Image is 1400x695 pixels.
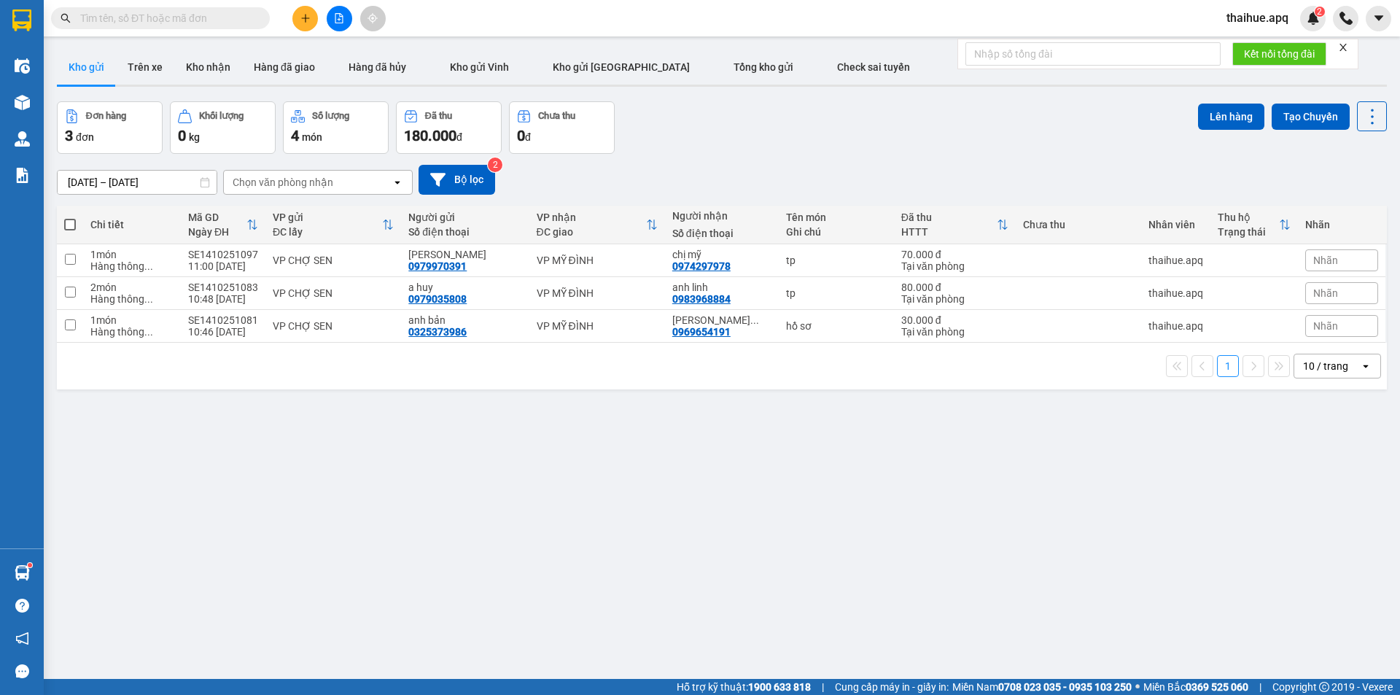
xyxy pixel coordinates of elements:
button: Kho gửi [57,50,116,85]
span: 2 [1317,7,1322,17]
div: SE1410251083 [188,282,258,293]
div: Hàng thông thường [90,326,174,338]
div: Tại văn phòng [901,293,1008,305]
input: Nhập số tổng đài [965,42,1221,66]
span: đ [456,131,462,143]
div: chị mỹ [672,249,771,260]
img: phone-icon [1339,12,1353,25]
div: Số điện thoại [408,226,521,238]
div: Tại văn phòng [901,326,1008,338]
img: warehouse-icon [15,565,30,581]
div: Trạng thái [1218,226,1279,238]
div: đinh thị tú [408,249,521,260]
div: 70.000 đ [901,249,1008,260]
img: warehouse-icon [15,95,30,110]
div: VP CHỢ SEN [273,255,394,266]
div: tp [786,255,887,266]
svg: open [392,176,403,188]
div: a huy [408,282,521,293]
span: Nhãn [1313,255,1338,266]
span: Nhãn [1313,287,1338,299]
th: Toggle SortBy [265,206,401,244]
button: Trên xe [116,50,174,85]
th: Toggle SortBy [1210,206,1298,244]
img: icon-new-feature [1307,12,1320,25]
div: tp [786,287,887,299]
button: Lên hàng [1198,104,1264,130]
div: 2 món [90,282,174,293]
button: Tạo Chuyến [1272,104,1350,130]
span: message [15,664,29,678]
span: ... [144,293,153,305]
span: đơn [76,131,94,143]
strong: 1900 633 818 [748,681,811,693]
div: 1 món [90,249,174,260]
div: Chưa thu [538,111,575,121]
span: Kết nối tổng đài [1244,46,1315,62]
img: warehouse-icon [15,131,30,147]
button: 1 [1217,355,1239,377]
div: VP gửi [273,211,382,223]
sup: 1 [28,563,32,567]
div: Mã GD [188,211,246,223]
button: Chưa thu0đ [509,101,615,154]
div: 80.000 đ [901,282,1008,293]
div: Đơn hàng [86,111,126,121]
div: VP CHỢ SEN [273,320,394,332]
div: 11:00 [DATE] [188,260,258,272]
div: Thu hộ [1218,211,1279,223]
span: thaihue.apq [1215,9,1300,27]
div: Ngày ĐH [188,226,246,238]
span: 0 [517,127,525,144]
button: Số lượng4món [283,101,389,154]
span: aim [367,13,378,23]
div: thaihue.apq [1148,320,1203,332]
button: aim [360,6,386,31]
img: solution-icon [15,168,30,183]
div: 30.000 đ [901,314,1008,326]
span: ... [144,326,153,338]
div: Nhân viên [1148,219,1203,230]
span: ... [144,260,153,272]
div: anh linh [672,282,771,293]
div: 0325373986 [408,326,467,338]
div: Chưa thu [1023,219,1134,230]
button: caret-down [1366,6,1391,31]
div: VP MỸ ĐÌNH [537,255,658,266]
span: Cung cấp máy in - giấy in: [835,679,949,695]
div: 0979035808 [408,293,467,305]
input: Tìm tên, số ĐT hoặc mã đơn [80,10,252,26]
span: Miền Bắc [1143,679,1248,695]
span: ... [750,314,759,326]
input: Select a date range. [58,171,217,194]
button: Đã thu180.000đ [396,101,502,154]
span: 0 [178,127,186,144]
div: Nhãn [1305,219,1378,230]
div: 0983968884 [672,293,731,305]
span: Kho gửi Vinh [450,61,509,73]
span: Miền Nam [952,679,1132,695]
span: | [822,679,824,695]
span: Kho gửi [GEOGRAPHIC_DATA] [553,61,690,73]
div: Hàng thông thường [90,293,174,305]
div: SE1410251081 [188,314,258,326]
div: 0974297978 [672,260,731,272]
div: Ghi chú [786,226,887,238]
img: logo-vxr [12,9,31,31]
th: Toggle SortBy [181,206,265,244]
span: copyright [1319,682,1329,692]
div: SE1410251097 [188,249,258,260]
div: ĐC lấy [273,226,382,238]
span: question-circle [15,599,29,613]
strong: 0708 023 035 - 0935 103 250 [998,681,1132,693]
sup: 2 [1315,7,1325,17]
button: file-add [327,6,352,31]
span: món [302,131,322,143]
div: VP MỸ ĐÌNH [537,287,658,299]
span: 3 [65,127,73,144]
div: Số lượng [312,111,349,121]
div: Chọn văn phòng nhận [233,175,333,190]
span: notification [15,632,29,645]
div: VP nhận [537,211,646,223]
button: Khối lượng0kg [170,101,276,154]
